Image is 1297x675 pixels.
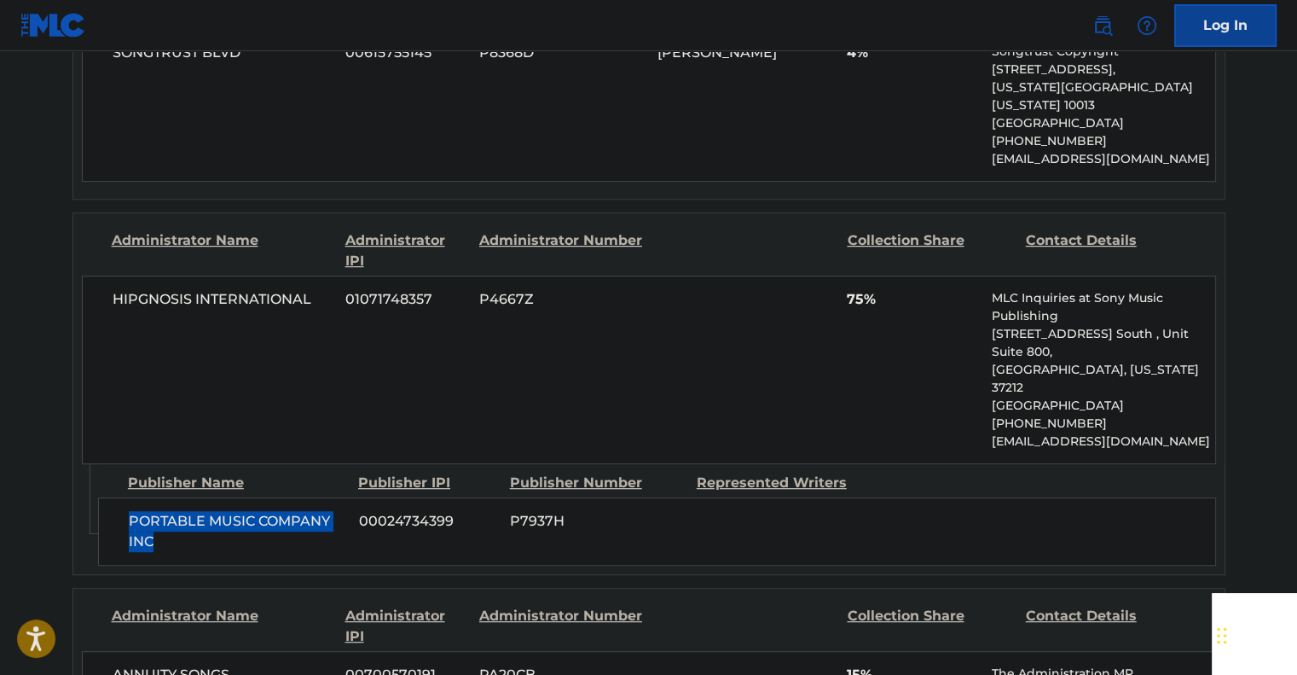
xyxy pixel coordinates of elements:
[113,289,333,310] span: HIPGNOSIS INTERNATIONAL
[20,13,86,38] img: MLC Logo
[992,114,1214,132] p: [GEOGRAPHIC_DATA]
[992,415,1214,433] p: [PHONE_NUMBER]
[345,289,466,310] span: 01071748357
[992,397,1214,415] p: [GEOGRAPHIC_DATA]
[1212,593,1297,675] iframe: Chat Widget
[112,230,333,271] div: Administrator Name
[697,473,871,493] div: Represented Writers
[657,44,777,61] span: [PERSON_NAME]
[992,361,1214,397] p: [GEOGRAPHIC_DATA], [US_STATE] 37212
[345,606,466,647] div: Administrator IPI
[1086,9,1120,43] a: Public Search
[510,473,684,493] div: Publisher Number
[510,511,684,532] span: P7937H
[847,606,1012,647] div: Collection Share
[847,230,1012,271] div: Collection Share
[992,325,1214,361] p: [STREET_ADDRESS] South , Unit Suite 800,
[345,43,466,63] span: 00615755145
[992,150,1214,168] p: [EMAIL_ADDRESS][DOMAIN_NAME]
[992,132,1214,150] p: [PHONE_NUMBER]
[359,511,497,532] span: 00024734399
[345,230,466,271] div: Administrator IPI
[113,43,333,63] span: SONGTRUST BLVD
[1174,4,1277,47] a: Log In
[992,61,1214,79] p: [STREET_ADDRESS],
[479,43,645,63] span: P8368D
[479,289,645,310] span: P4667Z
[847,43,979,63] span: 4%
[1130,9,1164,43] div: Help
[1026,606,1191,647] div: Contact Details
[358,473,497,493] div: Publisher IPI
[1137,15,1157,36] img: help
[1217,610,1227,661] div: Drag
[129,511,346,552] span: PORTABLE MUSIC COMPANY INC
[128,473,345,493] div: Publisher Name
[992,433,1214,451] p: [EMAIL_ADDRESS][DOMAIN_NAME]
[1092,15,1113,36] img: search
[112,606,333,647] div: Administrator Name
[847,289,979,310] span: 75%
[1026,230,1191,271] div: Contact Details
[992,289,1214,325] p: MLC Inquiries at Sony Music Publishing
[479,606,645,647] div: Administrator Number
[992,43,1214,61] p: Songtrust Copyright
[992,79,1214,114] p: [US_STATE][GEOGRAPHIC_DATA][US_STATE] 10013
[479,230,645,271] div: Administrator Number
